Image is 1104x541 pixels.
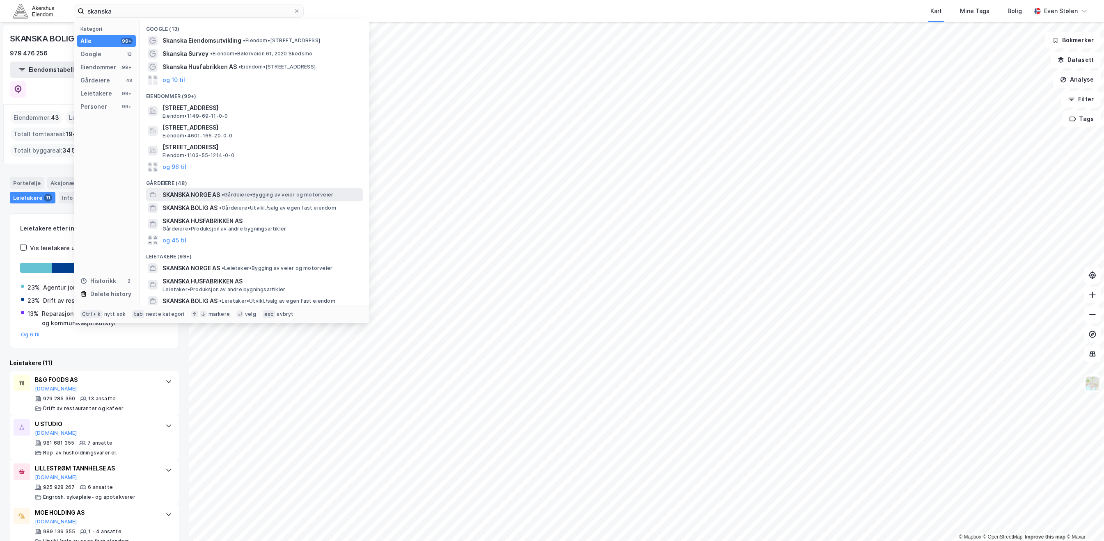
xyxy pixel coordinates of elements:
[42,309,168,329] div: Reparasjon og vedlikehold av datamaskiner og kommunikasjonsutstyr
[163,75,185,85] button: og 10 til
[163,62,237,72] span: Skanska Husfabrikken AS
[983,534,1023,540] a: OpenStreetMap
[87,440,112,446] div: 7 ansatte
[27,296,40,306] div: 23%
[90,289,131,299] div: Delete history
[1051,52,1101,68] button: Datasett
[1044,6,1078,16] div: Even Stølen
[43,405,124,412] div: Drift av restauranter og kafeer
[66,129,96,139] span: 194 919 ㎡
[43,494,135,500] div: Engrosh. sykepleie- og apotekvarer
[1063,502,1104,541] iframe: Chat Widget
[163,235,186,245] button: og 45 til
[126,77,133,84] div: 48
[80,49,101,59] div: Google
[245,311,256,317] div: velg
[35,375,157,385] div: B&G FOODS AS
[140,19,369,34] div: Google (13)
[163,263,220,273] span: SKANSKA NORGE AS
[140,247,369,262] div: Leietakere (99+)
[219,298,335,304] span: Leietaker • Utvikl./salg av egen fast eiendom
[35,463,157,473] div: LILLESTRØM TANNHELSE AS
[243,37,320,44] span: Eiendom • [STREET_ADDRESS]
[88,484,113,491] div: 6 ansatte
[62,146,91,155] span: 34 599 ㎡
[132,310,144,318] div: tab
[126,278,133,284] div: 2
[1008,6,1022,16] div: Bolig
[84,5,293,17] input: Søk på adresse, matrikkel, gårdeiere, leietakere eller personer
[10,32,89,45] div: SKANSKA BOLIG AS
[80,36,92,46] div: Alle
[163,113,228,119] span: Eiendom • 1149-69-11-0-0
[210,50,312,57] span: Eiendom • Bølerveien 61, 2020 Skedsmo
[238,64,316,70] span: Eiendom • [STREET_ADDRESS]
[140,173,369,188] div: Gårdeiere (48)
[126,51,133,57] div: 13
[163,190,220,200] span: SKANSKA NORGE AS
[121,64,133,71] div: 99+
[43,296,130,306] div: Drift av restauranter og kafeer
[66,111,125,124] div: Leide lokasjoner :
[219,205,336,211] span: Gårdeiere • Utvikl./salg av egen fast eiendom
[930,6,942,16] div: Kart
[163,203,218,213] span: SKANSKA BOLIG AS
[163,123,360,132] span: [STREET_ADDRESS]
[104,311,126,317] div: nytt søk
[1061,91,1101,107] button: Filter
[163,216,360,226] span: SKANSKA HUSFABRIKKEN AS
[1025,534,1065,540] a: Improve this map
[10,144,94,157] div: Totalt byggareal :
[51,113,59,123] span: 43
[1063,502,1104,541] div: Kontrollprogram for chat
[208,311,230,317] div: markere
[222,265,332,272] span: Leietaker • Bygging av veier og motorveier
[10,192,55,203] div: Leietakere
[277,311,293,317] div: avbryt
[219,298,222,304] span: •
[163,296,218,306] span: SKANSKA BOLIG AS
[80,62,116,72] div: Eiendommer
[163,49,208,59] span: Skanska Survey
[80,26,136,32] div: Kategori
[35,386,77,392] button: [DOMAIN_NAME]
[959,534,981,540] a: Mapbox
[80,89,112,98] div: Leietakere
[35,474,77,481] button: [DOMAIN_NAME]
[121,38,133,44] div: 99+
[263,310,275,318] div: esc
[960,6,989,16] div: Mine Tags
[1045,32,1101,48] button: Bokmerker
[43,484,75,491] div: 925 928 267
[43,283,137,292] div: Agentur jordbr. og tekstilråv. mv.
[80,102,107,112] div: Personer
[35,430,77,436] button: [DOMAIN_NAME]
[140,87,369,101] div: Eiendommer (99+)
[243,37,245,43] span: •
[13,4,54,18] img: akershus-eiendom-logo.9091f326c980b4bce74ccdd9f866810c.svg
[44,194,52,202] div: 11
[10,128,99,141] div: Totalt tomteareal :
[27,283,40,292] div: 23%
[80,310,103,318] div: Ctrl + k
[80,75,110,85] div: Gårdeiere
[10,62,83,78] button: Eiendomstabell
[238,64,241,70] span: •
[163,226,286,232] span: Gårdeiere • Produksjon av andre bygningsartikler
[222,265,224,271] span: •
[88,395,116,402] div: 13 ansatte
[163,286,285,293] span: Leietaker • Produksjon av andre bygningsartikler
[35,508,157,518] div: MOE HOLDING AS
[222,192,333,198] span: Gårdeiere • Bygging av veier og motorveier
[163,152,234,159] span: Eiendom • 1103-55-1214-0-0
[47,177,86,189] div: Aksjonærer
[163,142,360,152] span: [STREET_ADDRESS]
[43,440,74,446] div: 981 681 355
[210,50,213,57] span: •
[10,111,62,124] div: Eiendommer :
[1063,111,1101,127] button: Tags
[43,395,75,402] div: 929 285 360
[121,90,133,97] div: 99+
[10,358,179,368] div: Leietakere (11)
[163,103,360,113] span: [STREET_ADDRESS]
